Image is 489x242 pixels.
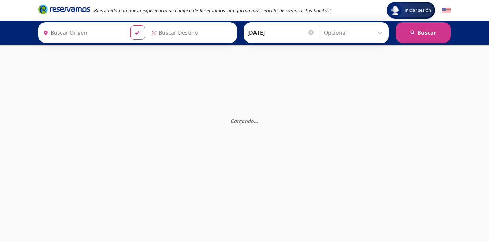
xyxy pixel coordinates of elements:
[93,7,331,14] em: ¡Bienvenido a la nueva experiencia de compra de Reservamos, una forma más sencilla de comprar tus...
[442,6,451,15] button: English
[247,24,315,41] input: Elegir Fecha
[255,118,257,124] span: .
[402,7,434,14] span: Iniciar sesión
[38,4,90,14] i: Brand Logo
[41,24,125,41] input: Buscar Origen
[396,22,451,43] button: Buscar
[149,24,233,41] input: Buscar Destino
[254,118,255,124] span: .
[38,4,90,16] a: Brand Logo
[231,118,258,124] em: Cargando
[257,118,258,124] span: .
[324,24,385,41] input: Opcional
